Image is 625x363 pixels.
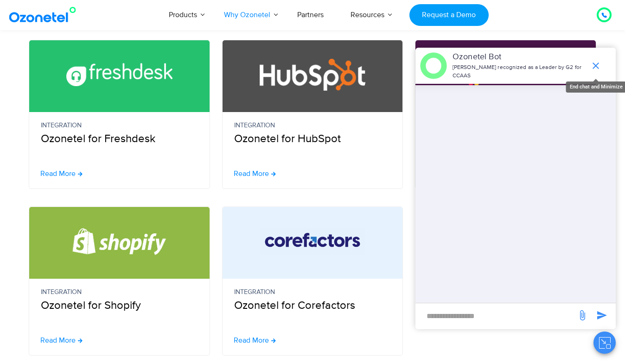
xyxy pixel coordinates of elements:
[420,52,447,79] img: header
[234,170,269,177] span: Read More
[40,337,76,344] span: Read More
[40,170,83,177] a: Read More
[587,56,605,75] span: end chat or minimize
[234,337,269,344] span: Read More
[593,332,616,354] button: Close chat
[453,63,586,80] p: [PERSON_NAME] recognized as a Leader by G2 for CCAAS
[41,120,198,131] small: Integration
[40,170,76,177] span: Read More
[41,287,198,297] small: Integration
[234,120,391,131] small: Integration
[420,308,572,325] div: new-msg-input
[234,287,391,314] p: Ozonetel for Corefactors
[66,53,172,96] img: Freshdesk Call Center Integration
[40,337,83,344] a: Read More
[234,337,276,344] a: Read More
[234,120,391,147] p: Ozonetel for HubSpot
[234,287,391,297] small: Integration
[41,120,198,147] p: Ozonetel for Freshdesk
[409,4,489,26] a: Request a Demo
[41,287,198,314] p: Ozonetel for Shopify
[453,51,586,63] p: Ozonetel Bot
[573,306,592,325] span: send message
[593,306,611,325] span: send message
[234,170,276,177] a: Read More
